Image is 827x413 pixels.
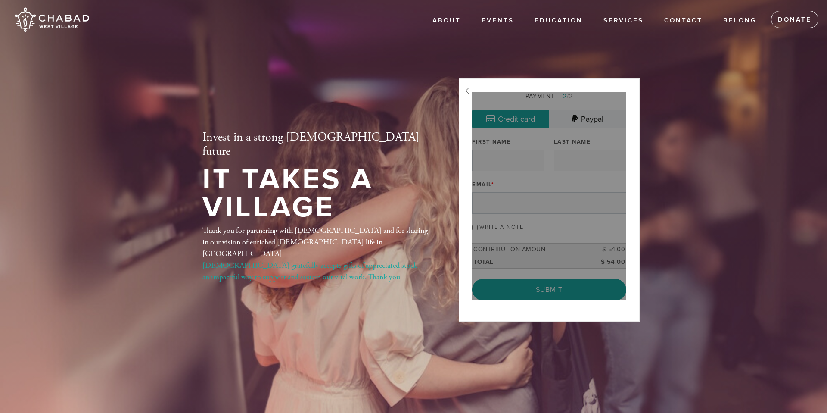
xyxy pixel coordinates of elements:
a: Contact [658,13,709,29]
a: Donate [771,11,818,28]
a: About [426,13,467,29]
a: Services [597,13,650,29]
a: Events [475,13,520,29]
h2: Invest in a strong [DEMOGRAPHIC_DATA] future [202,130,431,159]
img: Chabad%20West%20Village.png [13,4,90,35]
a: EDUCATION [528,13,589,29]
a: [DEMOGRAPHIC_DATA] gratefully accepts gifts of appreciated stock—an impactful way to support and ... [202,260,425,282]
a: Belong [717,13,763,29]
h1: It Takes a Village [202,166,431,221]
div: Thank you for partnering with [DEMOGRAPHIC_DATA] and for sharing in our vision of enriched [DEMOG... [202,225,431,283]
